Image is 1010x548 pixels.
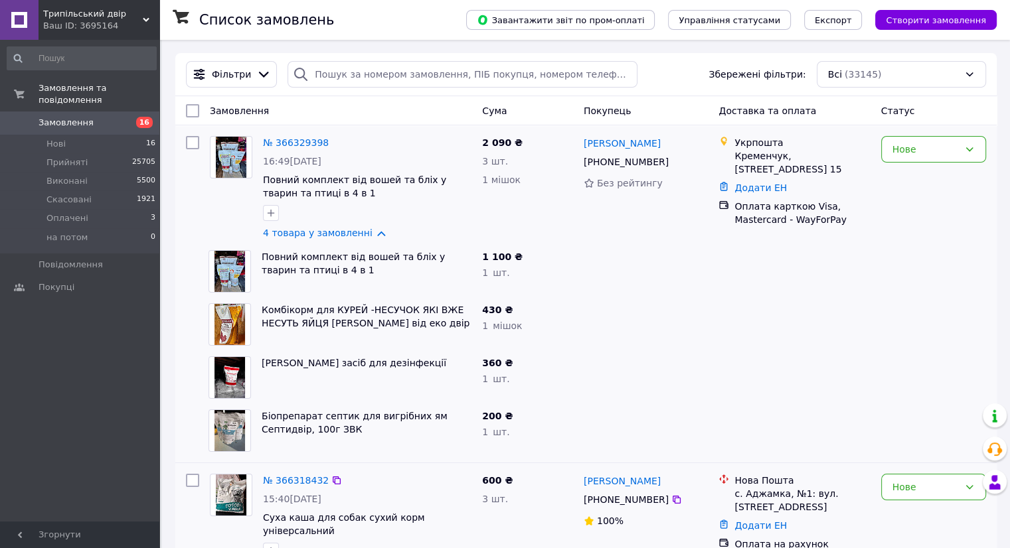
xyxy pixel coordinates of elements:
[482,475,513,486] span: 600 ₴
[216,474,247,515] img: Фото товару
[828,68,842,81] span: Всі
[482,320,522,331] span: 1 мішок
[7,46,157,70] input: Пошук
[679,15,780,25] span: Управління статусами
[734,487,870,514] div: с. Аджамка, №1: вул. [STREET_ADDRESS]
[263,156,321,167] span: 16:49[DATE]
[584,494,669,505] span: [PHONE_NUMBER]
[668,10,791,30] button: Управління статусами
[597,178,663,188] span: Без рейтингу
[482,305,513,315] span: 430 ₴
[43,8,143,20] span: Трипільський двір
[466,10,655,30] button: Завантажити звіт по пром-оплаті
[151,212,155,224] span: 3
[734,520,787,531] a: Додати ЕН
[886,15,986,25] span: Створити замовлення
[214,410,246,451] img: Фото товару
[263,494,321,504] span: 15:40[DATE]
[39,281,74,293] span: Покупці
[718,105,816,116] span: Доставка та оплата
[46,175,88,187] span: Виконані
[46,157,88,169] span: Прийняті
[46,138,66,150] span: Нові
[862,14,997,25] a: Створити замовлення
[734,149,870,176] div: Кременчук, [STREET_ADDRESS] 15
[584,474,661,488] a: [PERSON_NAME]
[136,117,153,128] span: 16
[584,105,631,116] span: Покупець
[39,117,94,129] span: Замовлення
[288,61,637,88] input: Пошук за номером замовлення, ПІБ покупця, номером телефону, Email, номером накладної
[881,105,915,116] span: Статус
[482,427,509,437] span: 1 шт.
[804,10,863,30] button: Експорт
[46,194,92,206] span: Скасовані
[482,358,513,368] span: 360 ₴
[214,357,246,398] img: Фото товару
[477,14,644,26] span: Завантажити звіт по пром-оплаті
[263,137,329,148] a: № 366329398
[482,137,523,148] span: 2 090 ₴
[262,411,448,435] a: Біопрепарат септик для вигрібних ям Септидвір, 100г ЗВК
[210,474,252,516] a: Фото товару
[482,411,513,421] span: 200 ₴
[845,69,881,80] span: (33145)
[734,136,870,149] div: Укрпошта
[214,304,246,345] img: Фото товару
[146,138,155,150] span: 16
[584,157,669,167] span: [PHONE_NUMBER]
[482,105,507,116] span: Cума
[482,174,521,185] span: 1 мішок
[482,494,508,504] span: 3 шт.
[46,212,88,224] span: Оплачені
[734,182,787,193] a: Додати ЕН
[210,136,252,178] a: Фото товару
[39,259,103,271] span: Повідомлення
[210,105,269,116] span: Замовлення
[132,157,155,169] span: 25705
[482,251,523,262] span: 1 100 ₴
[263,475,329,486] a: № 366318432
[39,82,159,106] span: Замовлення та повідомлення
[151,232,155,243] span: 0
[262,358,446,368] a: [PERSON_NAME] засіб для дезінфекції
[262,251,445,275] a: Повний комплект від вошей та бліх у тварин та птиці в 4 в 1
[815,15,852,25] span: Експорт
[214,251,246,292] img: Фото товару
[46,232,88,243] span: на потом
[482,374,509,384] span: 1 шт.
[43,20,159,32] div: Ваш ID: 3695164
[734,200,870,226] div: Оплата карткою Visa, Mastercard - WayForPay
[892,142,959,157] div: Нове
[482,267,509,278] span: 1 шт.
[137,194,155,206] span: 1921
[199,12,334,28] h1: Список замовлень
[709,68,805,81] span: Збережені фільтри:
[584,137,661,150] a: [PERSON_NAME]
[263,512,425,536] a: Суха каша для собак сухий корм універсальний
[263,174,446,198] a: Повний комплект від вошей та бліх у тварин та птиці в 4 в 1
[482,156,508,167] span: 3 шт.
[216,137,247,178] img: Фото товару
[875,10,997,30] button: Створити замовлення
[262,305,469,342] a: Комбікорм для КУРЕЙ -НЕСУЧОК ЯКІ ВЖЕ НЕСУТЬ ЯЙЦЯ [PERSON_NAME] від еко двір повнорационный 20кг
[212,68,251,81] span: Фільтри
[263,228,373,238] a: 4 товара у замовленні
[137,175,155,187] span: 5500
[892,480,959,494] div: Нове
[597,515,624,526] span: 100%
[734,474,870,487] div: Нова Пошта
